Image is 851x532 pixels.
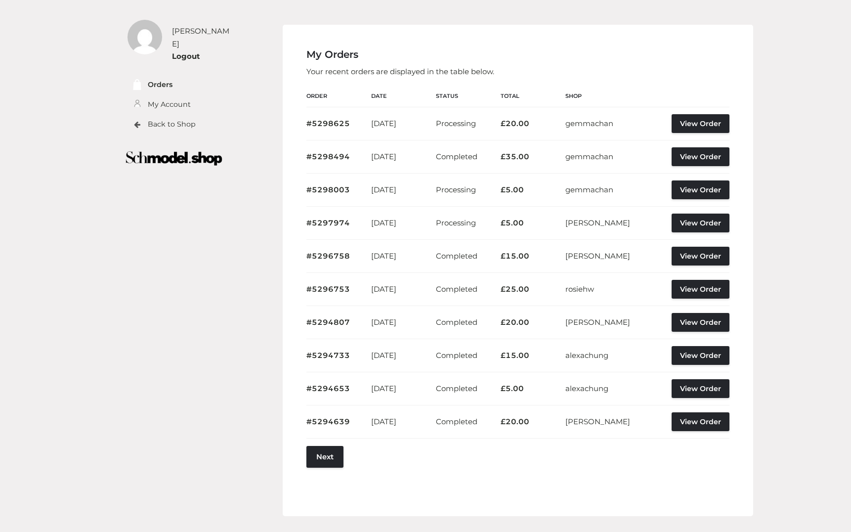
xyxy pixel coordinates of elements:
a: My Account [148,99,191,110]
span: Date [371,92,387,99]
img: boutique-logo.png [104,144,244,173]
a: View Order [672,147,729,166]
span: Status [436,92,458,99]
span: Processing [436,185,476,194]
time: [DATE] [371,218,396,227]
div: [PERSON_NAME] [172,25,234,50]
p: Your recent orders are displayed in the table below. [306,65,729,78]
span: £ [501,351,506,360]
span: £ [501,384,506,393]
a: [PERSON_NAME] [565,251,630,261]
a: Orders [148,79,172,90]
span: Processing [436,119,476,128]
time: [DATE] [371,417,396,426]
a: View Order [672,412,729,431]
a: #5294653 [306,384,350,393]
span: £ [501,317,506,327]
bdi: 15.00 [501,251,529,261]
a: View Order [672,180,729,199]
span: £ [501,284,506,294]
a: gemmachan [565,152,613,161]
a: #5294807 [306,317,350,327]
a: [PERSON_NAME] [565,317,630,327]
a: #5296753 [306,284,350,294]
span: Completed [436,384,477,393]
span: Completed [436,284,477,294]
time: [DATE] [371,251,396,261]
time: [DATE] [371,185,396,194]
span: £ [501,251,506,261]
a: View Order [672,280,729,299]
a: Next [306,446,343,468]
bdi: 15.00 [501,351,529,360]
a: View Order [672,247,729,266]
span: Total [501,92,519,99]
span: £ [501,152,506,161]
bdi: 25.00 [501,284,529,294]
a: #5298003 [306,185,350,194]
span: Shop [565,92,582,99]
span: £ [501,218,506,227]
span: £ [501,119,506,128]
span: Completed [436,152,477,161]
span: Completed [436,317,477,327]
a: Logout [172,51,200,61]
a: #5294733 [306,351,350,360]
bdi: 20.00 [501,119,529,128]
time: [DATE] [371,284,396,294]
a: #5296758 [306,251,350,261]
a: gemmachan [565,119,613,128]
bdi: 20.00 [501,317,529,327]
a: gemmachan [565,185,613,194]
time: [DATE] [371,384,396,393]
a: View Order [672,313,729,332]
a: View Order [672,379,729,398]
a: #5297974 [306,218,350,227]
bdi: 5.00 [501,218,524,227]
span: £ [501,185,506,194]
a: alexachung [565,351,608,360]
h4: My Orders [306,48,729,60]
a: View Order [672,114,729,133]
bdi: 35.00 [501,152,529,161]
time: [DATE] [371,152,396,161]
span: Processing [436,218,476,227]
a: #5298625 [306,119,350,128]
a: View Order [672,214,729,232]
time: [DATE] [371,317,396,327]
a: Back to Shop [148,119,196,130]
span: Completed [436,251,477,261]
span: Order [306,92,327,99]
a: View Order [672,346,729,365]
span: Completed [436,351,477,360]
bdi: 5.00 [501,185,524,194]
time: [DATE] [371,119,396,128]
a: [PERSON_NAME] [565,417,630,426]
bdi: 5.00 [501,384,524,393]
time: [DATE] [371,351,396,360]
a: alexachung [565,384,608,393]
bdi: 20.00 [501,417,529,426]
span: £ [501,417,506,426]
a: [PERSON_NAME] [565,218,630,227]
span: Completed [436,417,477,426]
a: #5298494 [306,152,350,161]
a: rosiehw [565,284,594,294]
a: #5294639 [306,417,350,426]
